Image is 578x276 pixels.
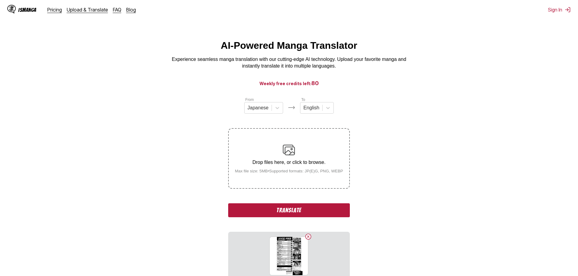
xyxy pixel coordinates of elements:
h1: AI-Powered Manga Translator [221,40,357,51]
button: Translate [228,203,350,217]
a: Upload & Translate [67,7,108,13]
label: From [245,98,254,102]
span: 80 [311,80,319,86]
h3: Weekly free credits left: [15,79,563,87]
a: Pricing [47,7,62,13]
img: Sign out [565,7,571,13]
img: Languages icon [288,104,295,111]
small: Max file size: 5MB • Supported formats: JP(E)G, PNG, WEBP [230,169,348,173]
div: IsManga [18,7,36,13]
button: Sign In [548,7,571,13]
img: IsManga Logo [7,5,16,13]
p: Drop files here, or click to browse. [230,160,348,165]
a: FAQ [113,7,121,13]
a: IsManga LogoIsManga [7,5,47,15]
p: Experience seamless manga translation with our cutting-edge AI technology. Upload your favorite m... [168,56,411,70]
a: Blog [126,7,136,13]
label: To [301,98,305,102]
button: Delete image [305,233,312,240]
